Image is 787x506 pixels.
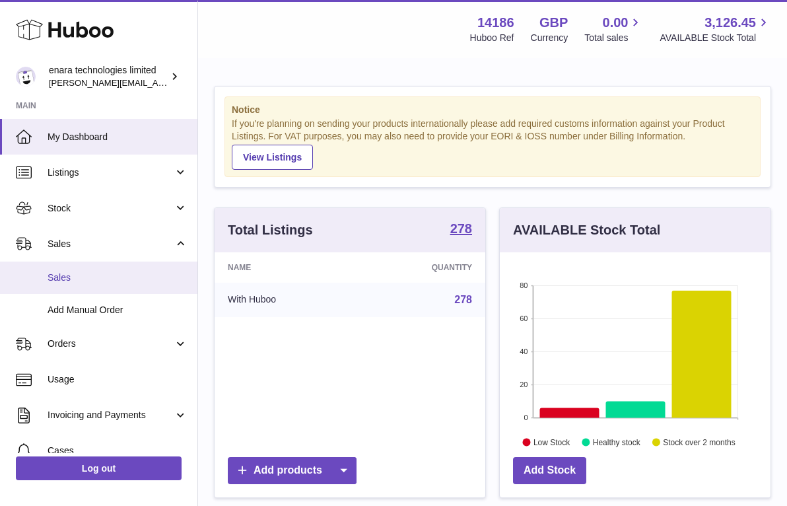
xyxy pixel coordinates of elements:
[215,252,357,283] th: Name
[520,314,528,322] text: 60
[470,32,514,44] div: Huboo Ref
[48,338,174,350] span: Orders
[232,104,753,116] strong: Notice
[533,437,570,447] text: Low Stock
[450,222,472,235] strong: 278
[16,456,182,480] a: Log out
[660,14,771,44] a: 3,126.45 AVAILABLE Stock Total
[232,145,313,170] a: View Listings
[48,271,188,284] span: Sales
[228,457,357,484] a: Add products
[513,221,660,239] h3: AVAILABLE Stock Total
[704,14,756,32] span: 3,126.45
[48,166,174,179] span: Listings
[232,118,753,169] div: If you're planning on sending your products internationally please add required customs informati...
[49,64,168,89] div: enara technologies limited
[228,221,313,239] h3: Total Listings
[16,67,36,87] img: Dee@enara.co
[48,445,188,457] span: Cases
[450,222,472,238] a: 278
[48,202,174,215] span: Stock
[48,409,174,421] span: Invoicing and Payments
[520,347,528,355] text: 40
[539,14,568,32] strong: GBP
[357,252,485,283] th: Quantity
[603,14,629,32] span: 0.00
[663,437,735,447] text: Stock over 2 months
[48,131,188,143] span: My Dashboard
[524,414,528,421] text: 0
[520,281,528,289] text: 80
[531,32,568,44] div: Currency
[660,32,771,44] span: AVAILABLE Stock Total
[48,304,188,316] span: Add Manual Order
[477,14,514,32] strong: 14186
[584,14,643,44] a: 0.00 Total sales
[49,77,265,88] span: [PERSON_NAME][EMAIL_ADDRESS][DOMAIN_NAME]
[513,457,586,484] a: Add Stock
[520,380,528,388] text: 20
[584,32,643,44] span: Total sales
[593,437,641,447] text: Healthy stock
[48,238,174,250] span: Sales
[215,283,357,317] td: With Huboo
[454,294,472,305] a: 278
[48,373,188,386] span: Usage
